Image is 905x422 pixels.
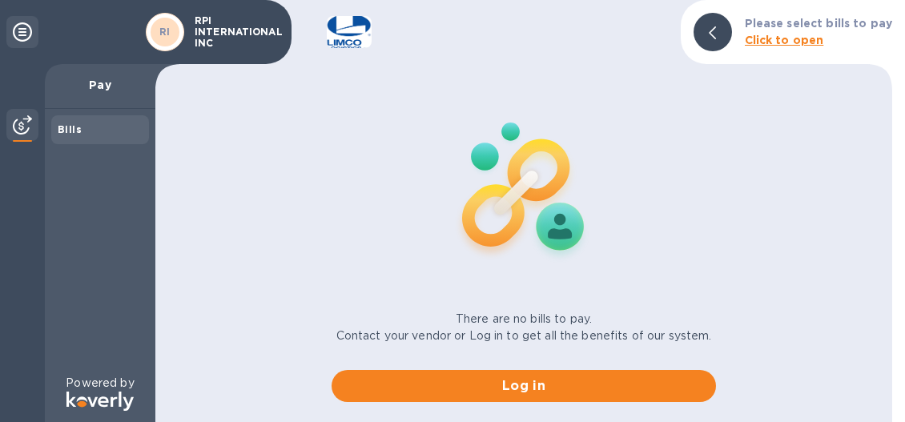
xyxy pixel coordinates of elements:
[336,311,712,344] p: There are no bills to pay. Contact your vendor or Log in to get all the benefits of our system.
[195,15,275,49] p: RPI INTERNATIONAL INC
[159,26,171,38] b: RI
[344,376,703,396] span: Log in
[745,34,824,46] b: Click to open
[332,370,716,402] button: Log in
[58,77,143,93] p: Pay
[58,123,82,135] b: Bills
[745,17,892,30] b: Please select bills to pay
[66,375,134,392] p: Powered by
[66,392,134,411] img: Logo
